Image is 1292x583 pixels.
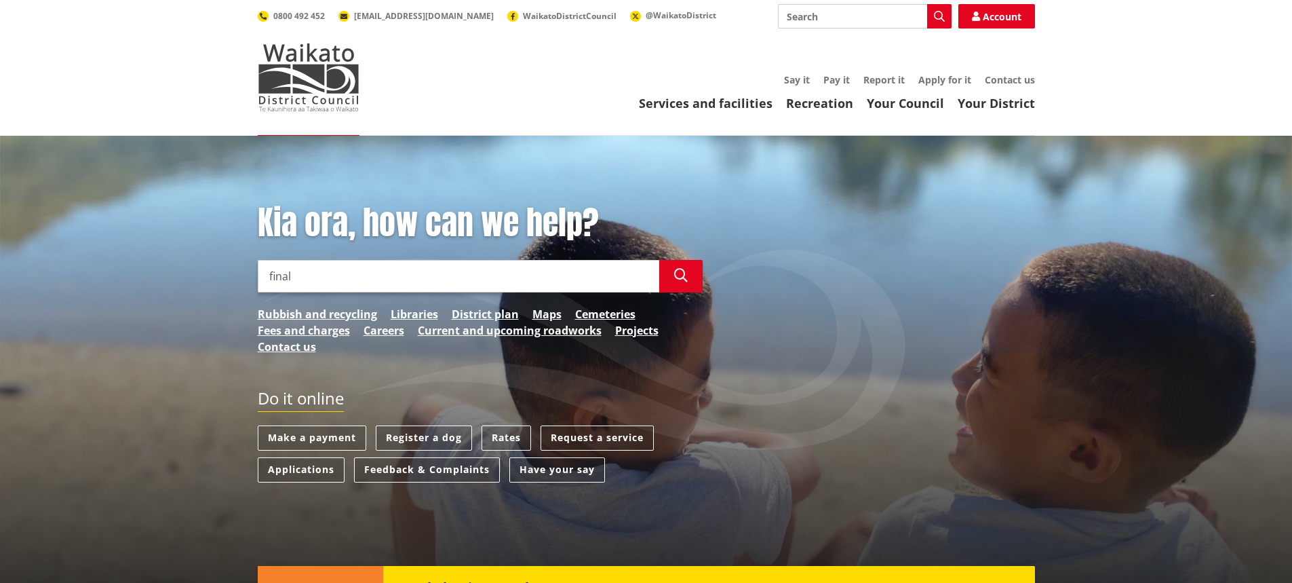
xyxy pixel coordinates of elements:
[786,95,853,111] a: Recreation
[575,306,635,322] a: Cemeteries
[376,426,472,451] a: Register a dog
[258,260,659,293] input: Search input
[258,457,345,483] a: Applications
[918,73,971,86] a: Apply for it
[541,426,654,451] a: Request a service
[823,73,850,86] a: Pay it
[258,204,703,243] h1: Kia ora, how can we help?
[258,322,350,339] a: Fees and charges
[532,306,562,322] a: Maps
[778,4,952,29] input: Search input
[615,322,659,339] a: Projects
[985,73,1035,86] a: Contact us
[630,10,716,21] a: @WaikatoDistrict
[958,4,1035,29] a: Account
[507,10,616,22] a: WaikatoDistrictCouncil
[482,426,531,451] a: Rates
[646,10,716,21] span: @WaikatoDistrict
[509,457,605,483] a: Have your say
[354,10,494,22] span: [EMAIL_ADDRESS][DOMAIN_NAME]
[354,457,500,483] a: Feedback & Complaints
[863,73,905,86] a: Report it
[273,10,325,22] span: 0800 492 452
[784,73,810,86] a: Say it
[258,306,377,322] a: Rubbish and recycling
[364,322,404,339] a: Careers
[391,306,438,322] a: Libraries
[258,426,366,451] a: Make a payment
[867,95,944,111] a: Your Council
[958,95,1035,111] a: Your District
[258,43,359,111] img: Waikato District Council - Te Kaunihera aa Takiwaa o Waikato
[338,10,494,22] a: [EMAIL_ADDRESS][DOMAIN_NAME]
[418,322,602,339] a: Current and upcoming roadworks
[258,10,325,22] a: 0800 492 452
[258,339,316,355] a: Contact us
[452,306,519,322] a: District plan
[639,95,772,111] a: Services and facilities
[258,389,344,413] h2: Do it online
[523,10,616,22] span: WaikatoDistrictCouncil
